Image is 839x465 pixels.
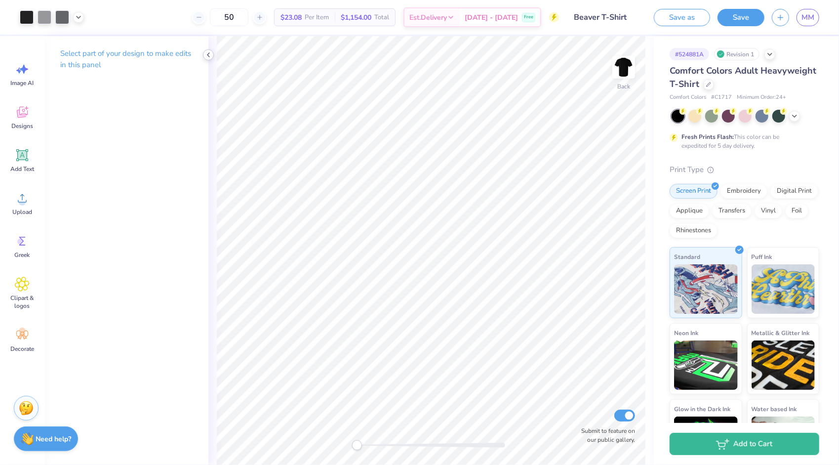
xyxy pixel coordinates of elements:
div: Back [617,82,630,91]
span: Upload [12,208,32,216]
button: Save [718,9,764,26]
span: Metallic & Glitter Ink [752,328,810,338]
span: $23.08 [280,12,302,23]
div: Vinyl [755,204,782,218]
button: Save as [654,9,710,26]
span: Neon Ink [674,328,698,338]
span: MM [801,12,814,23]
span: # C1717 [711,93,732,102]
span: Glow in the Dark Ink [674,404,730,414]
span: Decorate [10,345,34,353]
button: Add to Cart [670,433,819,455]
p: Select part of your design to make edits in this panel [60,48,193,71]
img: Puff Ink [752,264,815,314]
span: Image AI [11,79,34,87]
div: Digital Print [770,184,818,199]
img: Neon Ink [674,340,738,390]
div: Rhinestones [670,223,718,238]
span: Minimum Order: 24 + [737,93,786,102]
div: Revision 1 [714,48,759,60]
span: Free [524,14,533,21]
span: Water based Ink [752,404,797,414]
span: Per Item [305,12,329,23]
span: Comfort Colors Adult Heavyweight T-Shirt [670,65,816,90]
img: Metallic & Glitter Ink [752,340,815,390]
span: $1,154.00 [341,12,371,23]
input: Untitled Design [566,7,639,27]
img: Back [614,57,634,77]
div: Foil [785,204,808,218]
div: Embroidery [720,184,767,199]
strong: Need help? [36,434,72,444]
strong: Fresh Prints Flash: [681,133,734,141]
span: Add Text [10,165,34,173]
img: Standard [674,264,738,314]
div: Applique [670,204,709,218]
span: Comfort Colors [670,93,706,102]
span: Total [374,12,389,23]
a: MM [797,9,819,26]
span: Greek [15,251,30,259]
div: This color can be expedited for 5 day delivery. [681,132,803,150]
span: Designs [11,122,33,130]
span: Clipart & logos [6,294,39,310]
input: – – [210,8,248,26]
span: Puff Ink [752,252,772,262]
span: Standard [674,252,700,262]
div: Screen Print [670,184,718,199]
div: Accessibility label [352,440,362,450]
span: Est. Delivery [409,12,447,23]
div: Print Type [670,164,819,175]
div: # 524881A [670,48,709,60]
span: [DATE] - [DATE] [465,12,518,23]
div: Transfers [712,204,752,218]
label: Submit to feature on our public gallery. [576,426,635,444]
